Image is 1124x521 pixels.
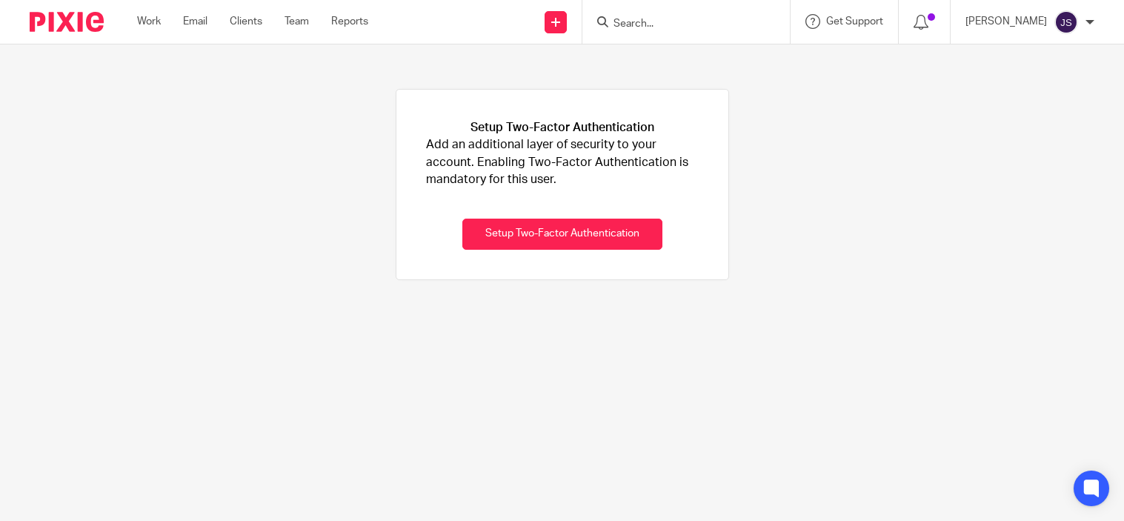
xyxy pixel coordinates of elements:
a: Team [285,14,309,29]
a: Work [137,14,161,29]
a: Reports [331,14,368,29]
p: Add an additional layer of security to your account. Enabling Two-Factor Authentication is mandat... [426,136,699,188]
a: Email [183,14,207,29]
h1: Setup Two-Factor Authentication [470,119,654,136]
button: Setup Two-Factor Authentication [462,219,662,250]
img: svg%3E [1054,10,1078,34]
span: Get Support [826,16,883,27]
a: Clients [230,14,262,29]
p: [PERSON_NAME] [965,14,1047,29]
input: Search [612,18,745,31]
img: Pixie [30,12,104,32]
